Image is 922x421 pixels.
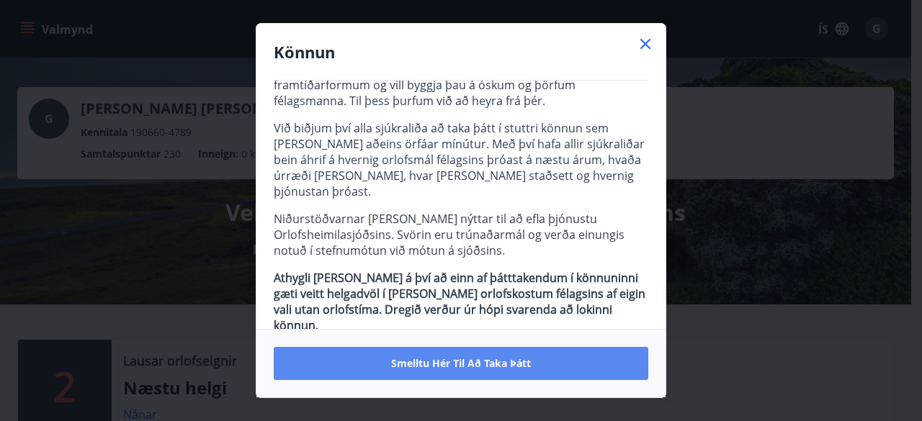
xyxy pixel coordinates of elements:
[274,41,335,63] font: Könnun
[274,61,637,109] font: Orlofsheimilasjóður Sjúkraliðafélags Íslands vinnur nú að stefnu og framtíðarformum og vill byggj...
[274,211,625,258] font: Niðurstöðvarnar [PERSON_NAME] nýttar til að efla þjónustu Orlofsheimilasjóðsins. Svörin eru trúna...
[391,356,531,370] font: Smelltu hér til að taka þátt
[274,270,645,333] font: Athygli [PERSON_NAME] á því að einn af þátttakendum í könnuninni gæti veitt helgadvöl í [PERSON_N...
[274,120,645,199] font: Við biðjum því alla sjúkraliða að taka þátt í stuttri könnun sem [PERSON_NAME] aðeins örfáar mínú...
[274,347,648,380] button: Smelltu hér til að taka þátt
